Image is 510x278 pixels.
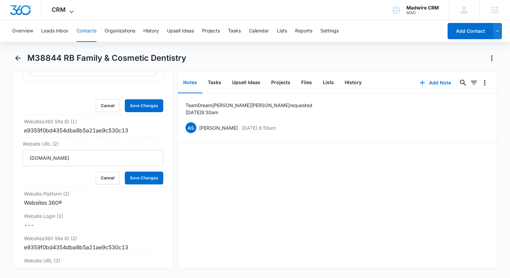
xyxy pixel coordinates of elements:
button: Back [13,53,23,64]
div: e9359f0bd4354dba8b5a21ae9c530c13 [24,243,162,251]
button: Cancel [96,99,119,112]
button: Add Contact [448,23,493,39]
div: Website Login (2)--- [19,210,167,232]
button: Add Note [413,75,458,91]
button: History [143,20,159,42]
button: Upsell Ideas [227,72,266,93]
label: Websites360 Site ID (2) [24,235,162,242]
button: Settings [320,20,339,42]
span: AS [186,122,196,133]
button: Overflow Menu [479,77,490,88]
button: Projects [266,72,296,93]
div: Websites360 Site ID (1)e9359f0bd4354dba8b5a21ae9c530c13 [19,115,167,137]
button: Lists [277,20,287,42]
label: Website Platform (2) [24,190,162,197]
button: Save Changes [125,99,163,112]
label: Websites360 Site ID (1) [24,118,162,125]
div: Websites360 Site ID (2)e9359f0bd4354dba8b5a21ae9c530c13 [19,232,167,254]
div: Websites 360® [24,199,162,207]
p: [PERSON_NAME] [199,124,238,131]
label: Website URL (2) [23,140,163,147]
button: Upsell Ideas [167,20,194,42]
label: Website Login (2) [24,212,162,220]
button: Tasks [228,20,241,42]
button: Files [296,72,317,93]
button: Actions [486,53,497,64]
span: CRM [52,6,66,13]
button: Tasks [202,72,227,93]
div: --- [24,221,162,229]
button: Leads Inbox [41,20,68,42]
p: [DATE] 6:56am [242,124,276,131]
button: Projects [202,20,220,42]
div: Website Platform (2)Websites 360® [19,187,167,210]
input: Website URL (2) [23,150,163,166]
div: account name [406,5,439,10]
div: account id [406,10,439,15]
dd: --- [24,266,162,274]
button: Search... [458,77,469,88]
div: e9359f0bd4354dba8b5a21ae9c530c13 [24,126,162,134]
button: Calendar [249,20,269,42]
label: Website URL (3) [24,257,162,264]
div: Website URL (3)--- [19,254,167,277]
button: Organizations [105,20,135,42]
p: Team Dream [PERSON_NAME] [PERSON_NAME] requested [186,102,312,109]
button: Save Changes [125,172,163,184]
button: Contacts [77,20,96,42]
button: Lists [317,72,339,93]
button: Reports [295,20,312,42]
button: Overview [12,20,33,42]
button: Cancel [96,172,119,184]
p: [DATE] 9:30am [186,109,312,116]
h1: M38844 RB Family & Cosmetic Dentistry [27,53,186,63]
button: Filters [469,77,479,88]
button: Notes [178,72,202,93]
button: History [339,72,367,93]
